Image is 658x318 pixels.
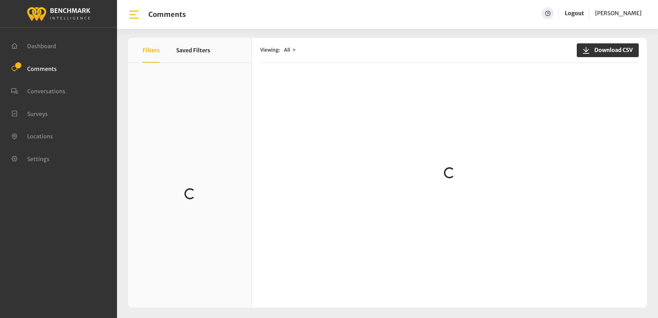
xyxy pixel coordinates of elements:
a: [PERSON_NAME] [595,7,641,19]
a: Surveys [11,110,48,117]
span: Locations [27,133,53,140]
a: Comments [11,65,57,72]
a: Conversations [11,87,65,94]
span: Settings [27,155,50,162]
span: [PERSON_NAME] [595,10,641,17]
span: Download CSV [590,46,633,54]
h1: Comments [148,10,186,19]
a: Logout [565,7,584,19]
img: bar [128,9,140,21]
span: Surveys [27,110,48,117]
span: Conversations [27,88,65,95]
a: Locations [11,132,53,139]
span: All [284,47,290,53]
a: Dashboard [11,42,56,49]
a: Settings [11,155,50,162]
button: Download CSV [577,43,639,57]
button: Saved Filters [176,38,210,63]
span: Dashboard [27,43,56,50]
span: Viewing: [260,46,280,54]
img: benchmark [26,5,91,22]
a: Logout [565,10,584,17]
span: Comments [27,65,57,72]
button: Filters [142,38,160,63]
